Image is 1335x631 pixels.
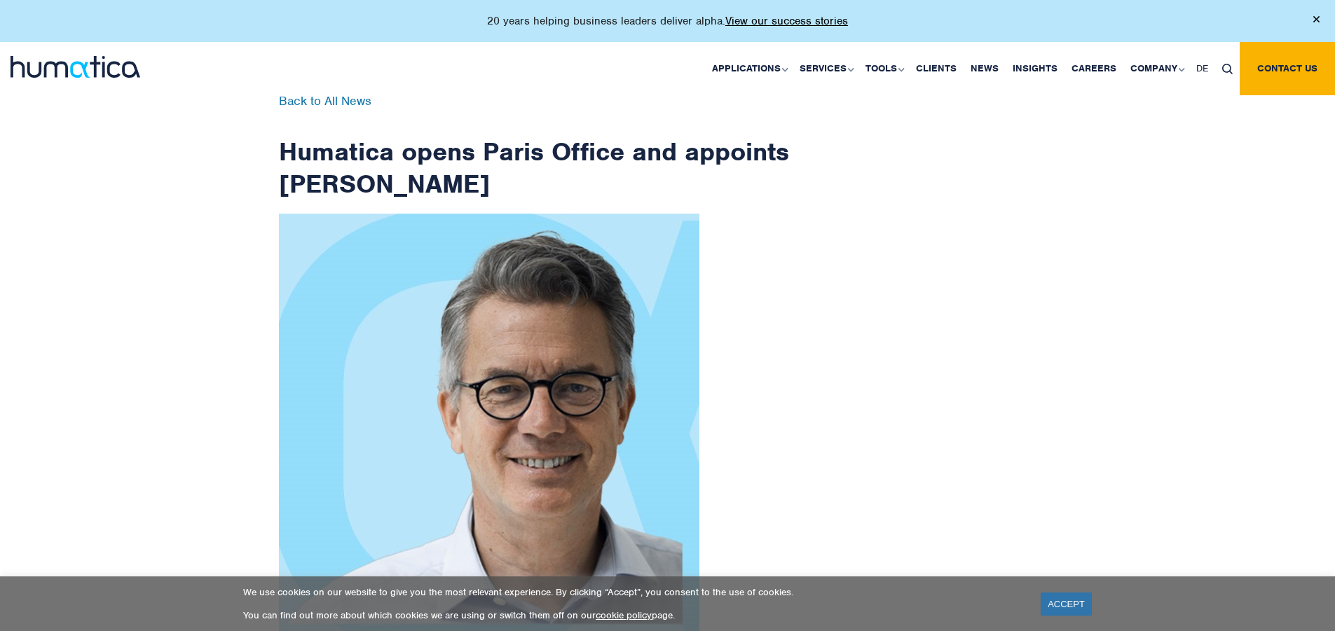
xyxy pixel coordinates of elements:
a: Clients [909,42,964,95]
a: Insights [1006,42,1064,95]
a: News [964,42,1006,95]
img: search_icon [1222,64,1233,74]
a: DE [1189,42,1215,95]
a: Careers [1064,42,1123,95]
img: logo [11,56,140,78]
a: View our success stories [725,14,848,28]
a: Company [1123,42,1189,95]
p: You can find out more about which cookies we are using or switch them off on our page. [243,609,1023,621]
a: Applications [705,42,793,95]
a: Back to All News [279,93,371,109]
a: Services [793,42,858,95]
p: We use cookies on our website to give you the most relevant experience. By clicking “Accept”, you... [243,586,1023,598]
h1: Humatica opens Paris Office and appoints [PERSON_NAME] [279,95,790,200]
a: ACCEPT [1041,592,1092,616]
a: cookie policy [596,609,652,621]
a: Contact us [1240,42,1335,95]
p: 20 years helping business leaders deliver alpha. [487,14,848,28]
span: DE [1196,62,1208,74]
a: Tools [858,42,909,95]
